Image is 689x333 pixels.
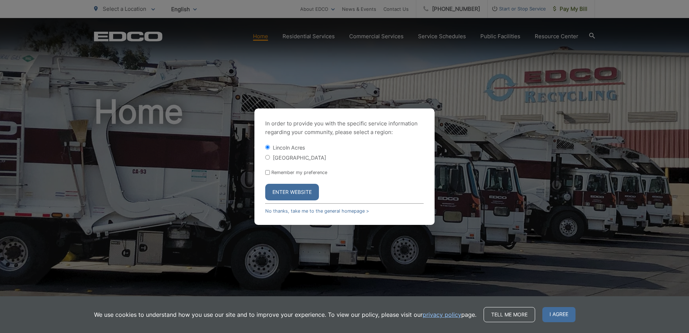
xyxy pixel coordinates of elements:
a: No thanks, take me to the general homepage > [265,208,369,214]
label: Remember my preference [271,170,327,175]
a: privacy policy [423,310,461,319]
label: Lincoln Acres [273,145,305,151]
span: I agree [542,307,575,322]
a: Tell me more [484,307,535,322]
p: In order to provide you with the specific service information regarding your community, please se... [265,119,424,137]
label: [GEOGRAPHIC_DATA] [273,155,326,161]
button: Enter Website [265,184,319,200]
p: We use cookies to understand how you use our site and to improve your experience. To view our pol... [94,310,476,319]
